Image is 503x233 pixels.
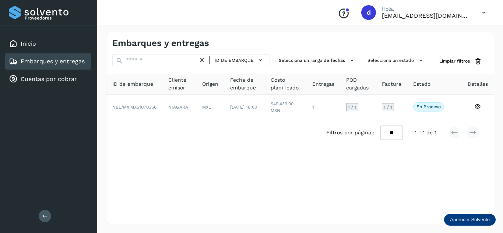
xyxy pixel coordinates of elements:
td: NIAGARA [162,95,196,120]
a: Cuentas por cobrar [21,75,77,82]
button: Limpiar filtros [433,54,488,68]
span: 1 / 1 [348,105,356,109]
p: Hola, [382,6,470,12]
h4: Embarques y entregas [112,38,209,49]
span: ID de embarque [215,57,254,64]
p: Proveedores [25,15,88,21]
td: $49,439.00 MXN [265,95,306,120]
span: NBL/MX.MX51070366 [112,105,156,110]
div: Inicio [5,36,91,52]
span: Estado [413,80,430,88]
span: 1 / 1 [384,105,392,109]
span: Limpiar filtros [439,58,470,64]
div: Cuentas por cobrar [5,71,91,87]
span: Factura [382,80,401,88]
span: Detalles [468,80,488,88]
a: Inicio [21,40,36,47]
div: Embarques y entregas [5,53,91,70]
div: Aprender Solvento [444,214,496,226]
button: Selecciona un estado [365,54,428,67]
button: Selecciona un rango de fechas [276,54,359,67]
span: [DATE] 18:00 [230,105,257,110]
span: Entregas [312,80,334,88]
td: 1 [306,95,340,120]
p: daniel3129@outlook.com [382,12,470,19]
p: En proceso [416,104,441,109]
span: ID de embarque [112,80,153,88]
td: MXC [196,95,224,120]
a: Embarques y entregas [21,58,85,65]
button: ID de embarque [212,55,267,66]
span: POD cargadas [346,76,370,92]
span: Fecha de embarque [230,76,259,92]
span: Cliente emisor [168,76,190,92]
span: Origen [202,80,218,88]
span: Costo planificado [271,76,300,92]
p: Aprender Solvento [450,217,490,223]
span: 1 - 1 de 1 [415,129,436,137]
span: Filtros por página : [326,129,374,137]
